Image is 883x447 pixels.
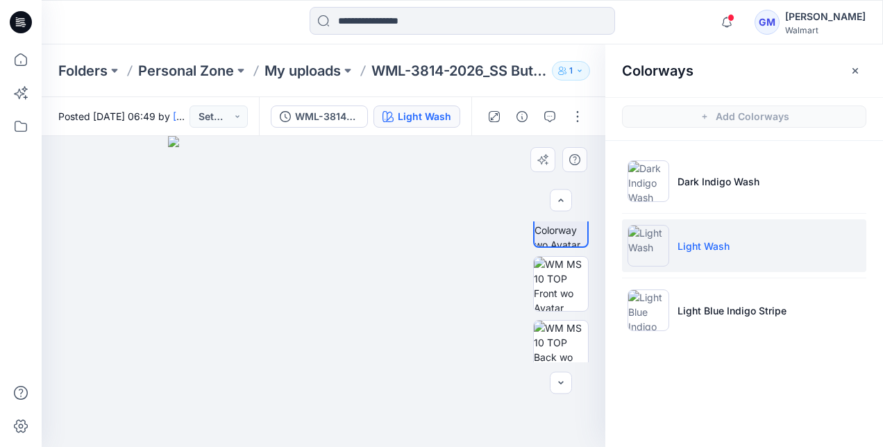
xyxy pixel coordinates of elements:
img: Dark Indigo Wash [628,160,669,202]
a: Personal Zone [138,61,234,81]
img: Light Wash [628,225,669,267]
p: Dark Indigo Wash [678,174,759,189]
button: 1 [552,61,590,81]
p: 1 [569,63,573,78]
img: eyJhbGciOiJIUzI1NiIsImtpZCI6IjAiLCJzbHQiOiJzZXMiLCJ0eXAiOiJKV1QifQ.eyJkYXRhIjp7InR5cGUiOiJzdG9yYW... [168,136,479,447]
div: [PERSON_NAME] [785,8,866,25]
div: WML-3814-2026_Short Sleeve Denim Jacket_Full Colorway [295,109,359,124]
button: Details [511,106,533,128]
span: Posted [DATE] 06:49 by [58,109,190,124]
p: WML-3814-2026_SS Button Down [371,61,546,81]
div: GM [755,10,780,35]
a: My uploads [264,61,341,81]
img: WM MS 10 TOP Back wo Avatar [534,321,588,375]
p: Light Wash [678,239,730,253]
div: Walmart [785,25,866,35]
p: Light Blue Indigo Stripe [678,303,787,318]
button: WML-3814-2026_Short Sleeve Denim Jacket_Full Colorway [271,106,368,128]
button: Light Wash [373,106,460,128]
a: [PERSON_NAME] [173,110,253,122]
img: WM MS 10 TOP Front wo Avatar [534,257,588,311]
h2: Colorways [622,62,693,79]
div: Light Wash [398,109,451,124]
img: Light Blue Indigo Stripe [628,289,669,331]
a: Folders [58,61,108,81]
